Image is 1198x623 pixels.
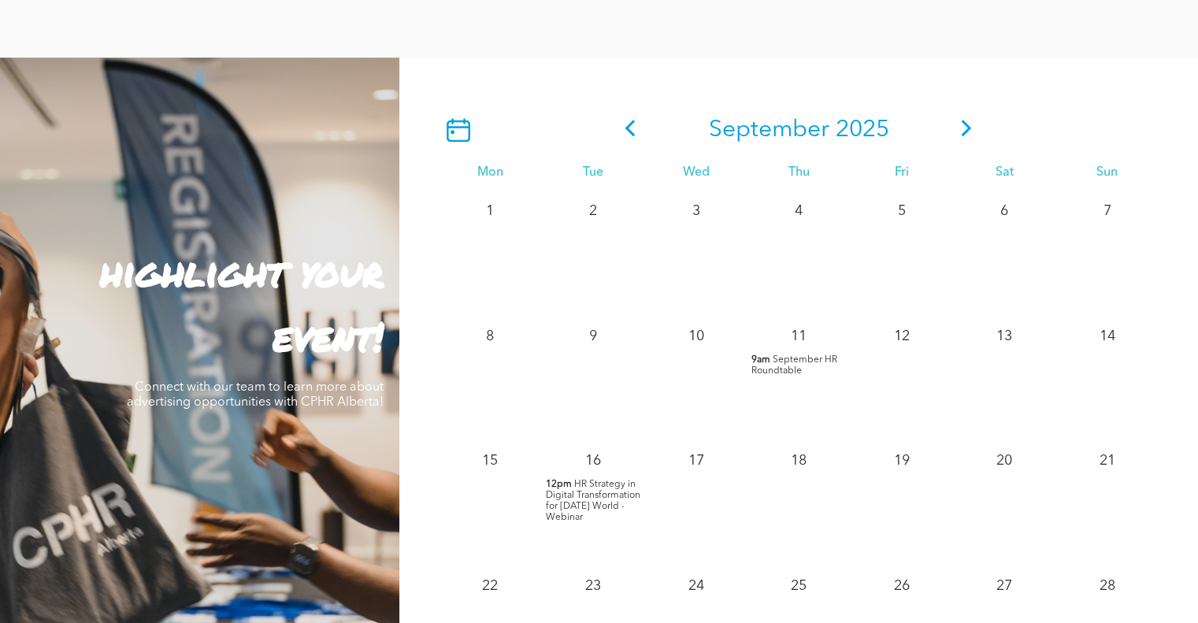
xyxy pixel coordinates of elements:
p: 26 [888,572,916,600]
div: Sat [953,165,1056,180]
p: 20 [990,447,1018,475]
p: 10 [681,322,710,350]
span: Connect with our team to learn more about advertising opportunities with CPHR Alberta! [127,381,384,409]
p: 7 [1093,197,1122,225]
p: 1 [476,197,504,225]
strong: highlight your event! [100,243,384,364]
p: 8 [476,322,504,350]
p: 4 [784,197,813,225]
p: 27 [990,572,1018,600]
div: Tue [542,165,645,180]
p: 6 [990,197,1018,225]
p: 12 [888,322,916,350]
p: 2 [579,197,607,225]
p: 23 [579,572,607,600]
div: Sun [1055,165,1159,180]
p: 3 [681,197,710,225]
div: Thu [747,165,851,180]
p: 19 [888,447,916,475]
p: 17 [681,447,710,475]
span: September HR Roundtable [751,355,837,376]
span: 2025 [835,118,888,142]
span: 12pm [546,479,572,490]
p: 14 [1093,322,1122,350]
p: 24 [681,572,710,600]
p: 16 [579,447,607,475]
p: 11 [784,322,813,350]
p: 21 [1093,447,1122,475]
p: 28 [1093,572,1122,600]
span: 9am [751,354,770,365]
p: 15 [476,447,504,475]
p: 5 [888,197,916,225]
div: Wed [644,165,747,180]
div: Fri [850,165,953,180]
div: Mon [439,165,542,180]
p: 9 [579,322,607,350]
p: 18 [784,447,813,475]
span: HR Strategy in Digital Transformation for [DATE] World - Webinar [546,480,640,522]
p: 13 [990,322,1018,350]
p: 25 [784,572,813,600]
span: September [708,118,829,142]
p: 22 [476,572,504,600]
